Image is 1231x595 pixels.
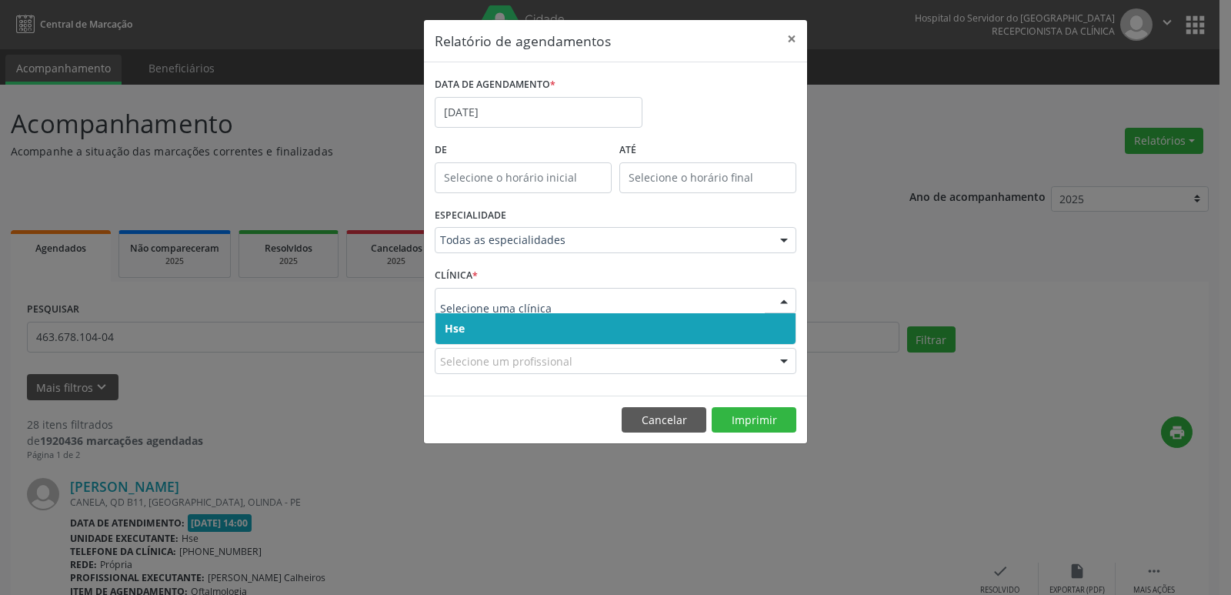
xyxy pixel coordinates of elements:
[440,232,765,248] span: Todas as especialidades
[712,407,796,433] button: Imprimir
[440,293,765,324] input: Selecione uma clínica
[435,204,506,228] label: ESPECIALIDADE
[435,264,478,288] label: CLÍNICA
[435,97,642,128] input: Selecione uma data ou intervalo
[619,139,796,162] label: ATÉ
[440,353,572,369] span: Selecione um profissional
[435,139,612,162] label: De
[435,73,555,97] label: DATA DE AGENDAMENTO
[445,321,465,336] span: Hse
[622,407,706,433] button: Cancelar
[619,162,796,193] input: Selecione o horário final
[435,162,612,193] input: Selecione o horário inicial
[776,20,807,58] button: Close
[435,31,611,51] h5: Relatório de agendamentos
